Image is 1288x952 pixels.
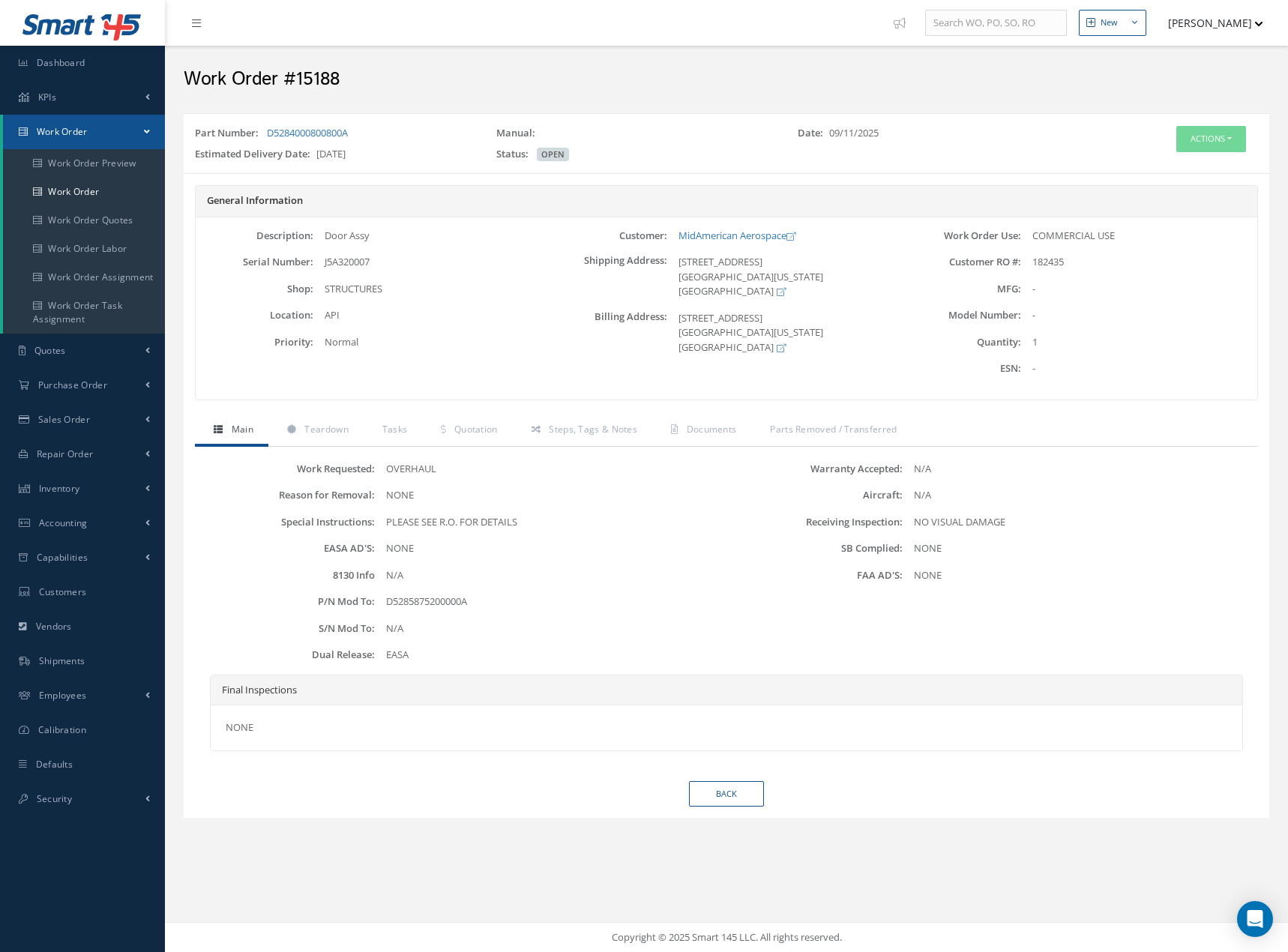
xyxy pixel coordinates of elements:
span: Calibration [38,723,86,736]
label: Location: [196,310,313,321]
span: Capabilities [37,551,88,564]
div: - [1021,361,1257,376]
a: Work Order Quotes [3,206,165,235]
div: Copyright © 2025 Smart 145 LLC. All rights reserved. [180,930,1273,945]
div: N/A [903,462,1254,477]
a: Work Order Preview [3,149,165,178]
div: Door Assy [313,229,550,244]
div: New [1101,16,1118,29]
span: Vendors [36,620,72,633]
span: Tasks [382,423,408,436]
button: [PERSON_NAME] [1154,8,1263,37]
a: Teardown [268,415,364,447]
a: Parts Removed / Transferred [751,415,912,447]
label: Warranty Accepted: [726,463,903,475]
label: Status: [496,147,535,162]
label: Quantity: [903,337,1021,348]
label: Reason for Removal: [199,489,375,501]
span: J5A320007 [325,255,370,268]
span: Work Order [37,125,88,138]
div: - [1021,308,1257,323]
label: 8130 Info [199,570,375,581]
div: OVERHAUL [375,462,726,477]
span: Shipments [39,654,85,667]
label: Priority: [196,337,313,348]
label: Customer: [550,230,667,241]
span: Steps, Tags & Notes [549,423,637,436]
label: Model Number: [903,310,1021,321]
label: Work Requested: [199,463,375,475]
span: KPIs [38,91,56,103]
a: Work Order Task Assignment [3,292,165,334]
a: Work Order [3,115,165,149]
span: Security [37,792,72,805]
div: NONE [903,568,1254,583]
div: API [313,308,550,323]
label: Shop: [196,283,313,295]
span: Parts Removed / Transferred [770,423,897,436]
span: Defaults [36,758,73,771]
label: Aircraft: [726,489,903,501]
span: Customers [39,585,87,598]
div: EASA [375,648,726,663]
div: NONE [375,488,726,503]
span: Teardown [304,423,348,436]
label: Dual Release: [199,649,375,660]
label: Part Number: [195,126,265,141]
span: Sales Order [38,413,90,426]
label: S/N Mod To: [199,623,375,634]
button: Actions [1176,126,1246,152]
div: Final Inspections [211,675,1242,706]
div: COMMERCIAL USE [1021,229,1257,244]
label: Work Order Use: [903,230,1021,241]
span: Main [232,423,253,436]
span: Documents [687,423,737,436]
label: MFG: [903,283,1021,295]
div: N/A [375,568,726,583]
label: Shipping Address: [550,255,667,299]
input: Search WO, PO, SO, RO [925,10,1067,37]
div: [DATE] [184,147,485,168]
label: Special Instructions: [199,516,375,528]
div: - [1021,282,1257,297]
span: 182435 [1032,255,1064,268]
div: 09/11/2025 [786,126,1088,147]
label: EASA AD'S: [199,543,375,554]
div: [STREET_ADDRESS] [GEOGRAPHIC_DATA][US_STATE] [GEOGRAPHIC_DATA] [667,311,903,355]
span: Quotes [34,344,66,357]
div: STRUCTURES [313,282,550,297]
h2: Work Order #15188 [184,68,1269,91]
label: Receiving Inspection: [726,516,903,528]
div: N/A [375,621,726,636]
div: [STREET_ADDRESS] [GEOGRAPHIC_DATA][US_STATE] [GEOGRAPHIC_DATA] [667,255,903,299]
span: Purchase Order [38,379,107,391]
a: Tasks [364,415,423,447]
button: New [1079,10,1146,36]
a: MidAmerican Aerospace [678,229,795,242]
a: D5284000800800A [267,126,348,139]
a: Work Order [3,178,165,206]
span: Dashboard [37,56,85,69]
label: ESN: [903,363,1021,374]
span: Quotation [454,423,498,436]
a: Steps, Tags & Notes [513,415,652,447]
label: FAA AD'S: [726,570,903,581]
label: Estimated Delivery Date: [195,147,316,162]
a: Quotation [422,415,512,447]
label: Description: [196,230,313,241]
label: Customer RO #: [903,256,1021,268]
a: Back [689,781,764,807]
div: NO VISUAL DAMAGE [903,515,1254,530]
h5: General Information [207,195,1246,207]
div: N/A [903,488,1254,503]
label: Manual: [496,126,541,141]
div: PLEASE SEE R.O. FOR DETAILS [375,515,726,530]
span: Accounting [39,516,88,529]
span: Employees [39,689,87,702]
a: Work Order Labor [3,235,165,263]
a: Work Order Assignment [3,263,165,292]
label: Serial Number: [196,256,313,268]
label: SB Complied: [726,543,903,554]
span: Inventory [39,482,80,495]
div: NONE [903,541,1254,556]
